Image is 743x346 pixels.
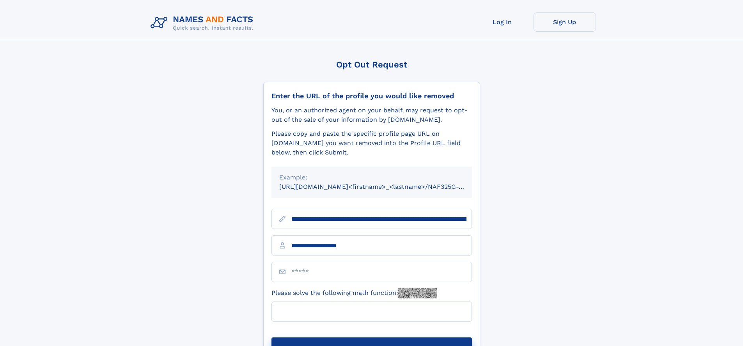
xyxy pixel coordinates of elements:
[147,12,260,34] img: Logo Names and Facts
[271,288,437,298] label: Please solve the following math function:
[263,60,480,69] div: Opt Out Request
[279,183,487,190] small: [URL][DOMAIN_NAME]<firstname>_<lastname>/NAF325G-xxxxxxxx
[534,12,596,32] a: Sign Up
[271,92,472,100] div: Enter the URL of the profile you would like removed
[279,173,464,182] div: Example:
[271,106,472,124] div: You, or an authorized agent on your behalf, may request to opt-out of the sale of your informatio...
[471,12,534,32] a: Log In
[271,129,472,157] div: Please copy and paste the specific profile page URL on [DOMAIN_NAME] you want removed into the Pr...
